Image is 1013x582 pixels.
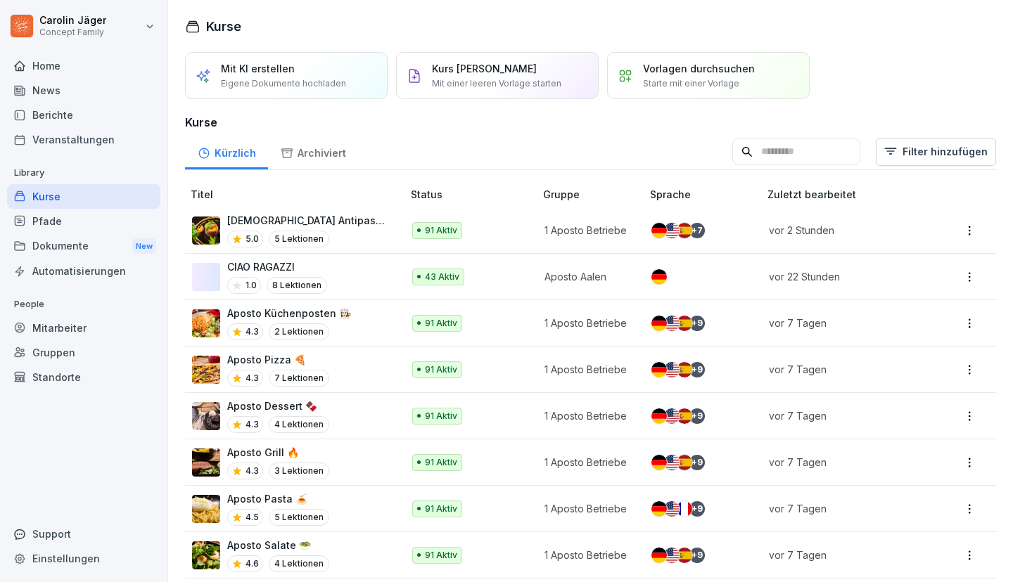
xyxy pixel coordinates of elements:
[689,408,705,424] div: + 9
[664,362,680,377] img: us.svg
[651,316,667,331] img: de.svg
[39,27,106,37] p: Concept Family
[677,455,692,470] img: es.svg
[7,78,160,103] a: News
[544,455,627,470] p: 1 Aposto Betriebe
[664,548,680,563] img: us.svg
[769,501,920,516] p: vor 7 Tagen
[7,103,160,127] a: Berichte
[544,501,627,516] p: 1 Aposto Betriebe
[544,362,627,377] p: 1 Aposto Betriebe
[769,316,920,330] p: vor 7 Tagen
[269,231,329,247] p: 5 Lektionen
[543,187,644,202] p: Gruppe
[227,259,327,274] p: CIAO RAGAZZI
[227,213,388,228] p: [DEMOGRAPHIC_DATA] Antipasti 🫒
[643,61,755,76] p: Vorlagen durchsuchen
[221,77,346,90] p: Eigene Dokumente hochladen
[7,340,160,365] a: Gruppen
[7,184,160,209] a: Kurse
[246,418,259,431] p: 4.3
[246,325,259,338] p: 4.3
[664,455,680,470] img: us.svg
[769,548,920,562] p: vor 7 Tagen
[246,465,259,477] p: 4.3
[650,187,762,202] p: Sprache
[227,491,329,506] p: Aposto Pasta 🍝
[7,233,160,259] div: Dokumente
[425,456,457,469] p: 91 Aktiv
[7,546,160,571] a: Einstellungen
[425,503,457,515] p: 91 Aktiv
[677,501,692,517] img: fr.svg
[425,224,457,237] p: 91 Aktiv
[192,541,220,569] img: def36z2mzvea4bkfjzuq0ax3.png
[246,372,259,384] p: 4.3
[425,363,457,376] p: 91 Aktiv
[269,509,329,526] p: 5 Lektionen
[227,306,351,321] p: Aposto Küchenposten 👩🏻‍🍳
[132,238,156,254] div: New
[246,279,257,292] p: 1.0
[192,402,220,430] img: rj0yud9yw1p9s21ly90334le.png
[7,127,160,152] a: Veranstaltungen
[221,61,295,76] p: Mit KI erstellen
[227,352,329,367] p: Aposto Pizza 🍕
[651,362,667,377] img: de.svg
[267,277,327,294] p: 8 Lektionen
[7,293,160,316] p: People
[191,187,405,202] p: Titel
[689,316,705,331] div: + 9
[664,408,680,424] img: us.svg
[677,362,692,377] img: es.svg
[689,223,705,238] div: + 7
[425,549,457,562] p: 91 Aktiv
[769,269,920,284] p: vor 22 Stunden
[7,316,160,340] div: Mitarbeiter
[227,399,329,413] p: Aposto Dessert 🍫
[7,53,160,78] a: Home
[7,365,160,389] a: Standorte
[544,548,627,562] p: 1 Aposto Betriebe
[7,209,160,233] a: Pfade
[269,370,329,387] p: 7 Lektionen
[651,408,667,424] img: de.svg
[664,223,680,238] img: us.svg
[185,134,268,169] a: Kürzlich
[677,408,692,424] img: es.svg
[425,271,459,283] p: 43 Aktiv
[677,316,692,331] img: es.svg
[7,162,160,184] p: Library
[246,511,259,524] p: 4.5
[689,362,705,377] div: + 9
[664,316,680,331] img: us.svg
[206,17,241,36] h1: Kurse
[269,463,329,479] p: 3 Lektionen
[651,501,667,517] img: de.svg
[227,538,329,552] p: Aposto Salate 🥗
[192,216,220,245] img: ysm8inu6d9jjl68d9x16nxcw.png
[677,223,692,238] img: es.svg
[769,408,920,423] p: vor 7 Tagen
[246,557,259,570] p: 4.6
[677,548,692,563] img: es.svg
[246,233,259,245] p: 5.0
[544,316,627,330] p: 1 Aposto Betriebe
[689,501,705,517] div: + 9
[269,555,329,572] p: 4 Lektionen
[269,323,329,340] p: 2 Lektionen
[7,259,160,283] a: Automatisierungen
[268,134,358,169] a: Archiviert
[664,501,680,517] img: us.svg
[227,445,329,460] p: Aposto Grill 🔥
